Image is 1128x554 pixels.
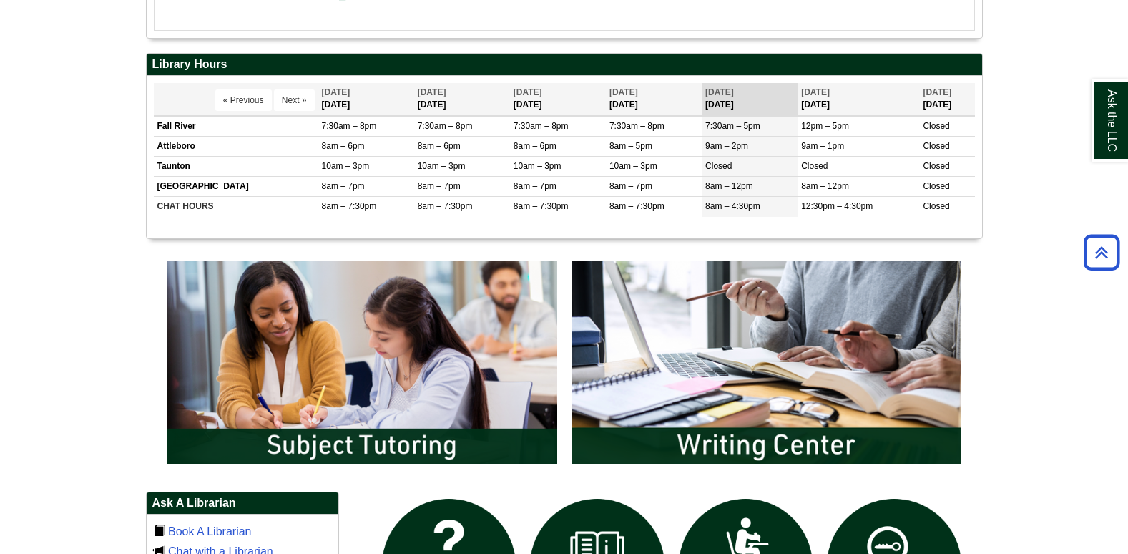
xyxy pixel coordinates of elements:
span: 8am – 7pm [418,181,461,191]
span: 7:30am – 8pm [418,121,473,131]
div: slideshow [160,253,968,477]
span: Closed [923,141,949,151]
th: [DATE] [318,83,414,115]
span: [DATE] [418,87,446,97]
span: [DATE] [705,87,734,97]
h2: Library Hours [147,54,982,76]
span: Closed [801,161,828,171]
th: [DATE] [510,83,606,115]
span: 8am – 4:30pm [705,201,760,211]
span: 10am – 3pm [322,161,370,171]
img: Subject Tutoring Information [160,253,564,471]
span: 7:30am – 8pm [322,121,377,131]
span: 8am – 7pm [514,181,556,191]
span: 8am – 7pm [609,181,652,191]
span: 8am – 5pm [609,141,652,151]
th: [DATE] [414,83,510,115]
th: [DATE] [606,83,702,115]
span: 8am – 7:30pm [418,201,473,211]
span: 7:30am – 8pm [514,121,569,131]
span: 8am – 6pm [322,141,365,151]
td: Taunton [154,157,318,177]
span: [DATE] [801,87,830,97]
h2: Ask A Librarian [147,492,338,515]
button: « Previous [215,89,272,111]
span: 8am – 6pm [514,141,556,151]
span: [DATE] [609,87,638,97]
span: Closed [923,121,949,131]
span: 12:30pm – 4:30pm [801,201,873,211]
button: Next » [274,89,315,111]
a: Back to Top [1079,243,1124,262]
span: 7:30am – 8pm [609,121,664,131]
span: 10am – 3pm [609,161,657,171]
span: Closed [705,161,732,171]
span: 9am – 2pm [705,141,748,151]
td: Attleboro [154,136,318,156]
span: Closed [923,181,949,191]
span: 8am – 12pm [705,181,753,191]
span: 12pm – 5pm [801,121,849,131]
th: [DATE] [702,83,798,115]
span: 10am – 3pm [418,161,466,171]
img: Writing Center Information [564,253,968,471]
td: Fall River [154,116,318,136]
td: CHAT HOURS [154,197,318,217]
td: [GEOGRAPHIC_DATA] [154,177,318,197]
th: [DATE] [798,83,919,115]
span: Closed [923,161,949,171]
span: Closed [923,201,949,211]
span: [DATE] [514,87,542,97]
span: 10am – 3pm [514,161,561,171]
span: 8am – 7:30pm [609,201,664,211]
a: Book A Librarian [168,525,252,538]
span: 7:30am – 5pm [705,121,760,131]
th: [DATE] [919,83,974,115]
span: [DATE] [923,87,951,97]
span: 8am – 7:30pm [322,201,377,211]
span: 9am – 1pm [801,141,844,151]
span: [DATE] [322,87,350,97]
span: 8am – 7:30pm [514,201,569,211]
span: 8am – 12pm [801,181,849,191]
span: 8am – 7pm [322,181,365,191]
span: 8am – 6pm [418,141,461,151]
